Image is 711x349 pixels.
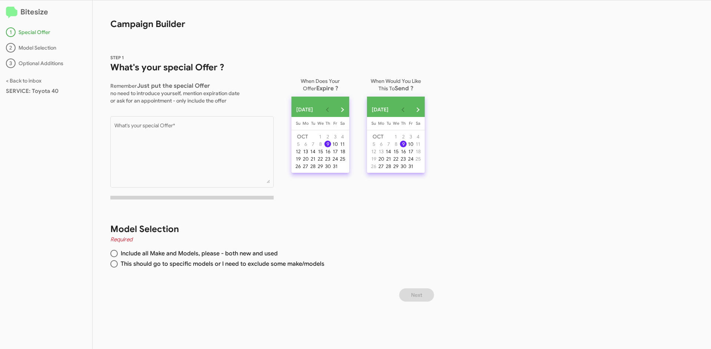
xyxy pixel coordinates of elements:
div: Optional Additions [6,58,86,68]
button: October 23, 2025 [324,155,331,162]
p: When Does Your Offer [291,74,349,92]
button: October 12, 2025 [370,148,377,155]
div: 13 [302,148,309,155]
div: 12 [370,148,377,155]
button: October 5, 2025 [294,140,302,148]
button: October 25, 2025 [414,155,422,162]
div: 28 [385,163,392,170]
div: 30 [324,163,331,170]
div: Special Offer [6,27,86,37]
span: Send ? [395,85,413,92]
span: Mo [303,121,309,126]
div: 8 [317,141,324,147]
button: October 1, 2025 [392,133,400,140]
div: 1 [6,27,16,37]
button: October 7, 2025 [309,140,317,148]
button: October 30, 2025 [324,162,331,170]
div: 28 [310,163,316,170]
span: Next [411,288,422,302]
span: Th [326,121,330,126]
button: October 9, 2025 [324,140,331,148]
div: 26 [370,163,377,170]
div: 17 [332,148,338,155]
a: < Back to inbox [6,77,41,84]
div: SERVICE: Toyota 40 [6,87,86,95]
div: 2 [400,133,407,140]
div: 17 [407,148,414,155]
button: Choose month and year [367,102,396,117]
div: 8 [393,141,399,147]
button: October 20, 2025 [377,155,385,162]
button: October 3, 2025 [331,133,339,140]
button: Next month [335,102,350,117]
div: 12 [295,148,301,155]
button: October 2, 2025 [324,133,331,140]
button: October 8, 2025 [392,140,400,148]
p: Remember no need to introduce yourself, mention expiration date or ask for an appointment - only ... [110,79,274,104]
div: 4 [339,133,346,140]
button: October 28, 2025 [309,162,317,170]
div: 29 [393,163,399,170]
div: 29 [317,163,324,170]
button: October 27, 2025 [377,162,385,170]
div: 1 [393,133,399,140]
button: Previous month [395,102,410,117]
button: October 2, 2025 [400,133,407,140]
div: 6 [378,141,384,147]
p: When Would You Like This To [367,74,425,92]
div: 31 [407,163,414,170]
div: 2 [324,133,331,140]
button: Previous month [320,102,335,117]
button: October 24, 2025 [407,155,414,162]
span: [DATE] [372,103,388,116]
div: 15 [393,148,399,155]
div: 3 [407,133,414,140]
div: 27 [378,163,384,170]
button: October 21, 2025 [385,155,392,162]
span: [DATE] [296,103,313,116]
div: Model Selection [6,43,86,53]
button: October 31, 2025 [331,162,339,170]
button: October 15, 2025 [317,148,324,155]
h2: Bitesize [6,6,86,19]
button: October 28, 2025 [385,162,392,170]
div: 9 [400,141,407,147]
div: 7 [385,141,392,147]
button: October 10, 2025 [407,140,414,148]
span: Just put the special Offer [137,82,210,90]
button: October 29, 2025 [392,162,400,170]
td: OCT [370,133,392,140]
h4: Required [110,235,419,244]
button: October 1, 2025 [317,133,324,140]
button: October 4, 2025 [339,133,346,140]
button: October 11, 2025 [414,140,422,148]
button: October 6, 2025 [302,140,309,148]
div: 10 [407,141,414,147]
button: October 17, 2025 [407,148,414,155]
button: Next month [410,102,425,117]
div: 19 [295,155,301,162]
button: October 25, 2025 [339,155,346,162]
div: 16 [324,148,331,155]
span: Sa [416,121,420,126]
h1: Campaign Builder [93,0,437,30]
button: October 27, 2025 [302,162,309,170]
span: Fr [409,121,413,126]
button: October 26, 2025 [370,162,377,170]
span: Include all Make and Models, please - both new and used [118,250,278,257]
div: 25 [415,155,421,162]
span: Sa [340,121,345,126]
button: October 31, 2025 [407,162,414,170]
div: 5 [370,141,377,147]
button: October 26, 2025 [294,162,302,170]
span: This should go to specific models or I need to exclude some make/models [118,260,324,268]
button: October 22, 2025 [392,155,400,162]
div: 20 [378,155,384,162]
button: October 4, 2025 [414,133,422,140]
span: Fr [333,121,337,126]
div: 21 [310,155,316,162]
button: October 18, 2025 [339,148,346,155]
button: October 6, 2025 [377,140,385,148]
div: 14 [385,148,392,155]
button: October 7, 2025 [385,140,392,148]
